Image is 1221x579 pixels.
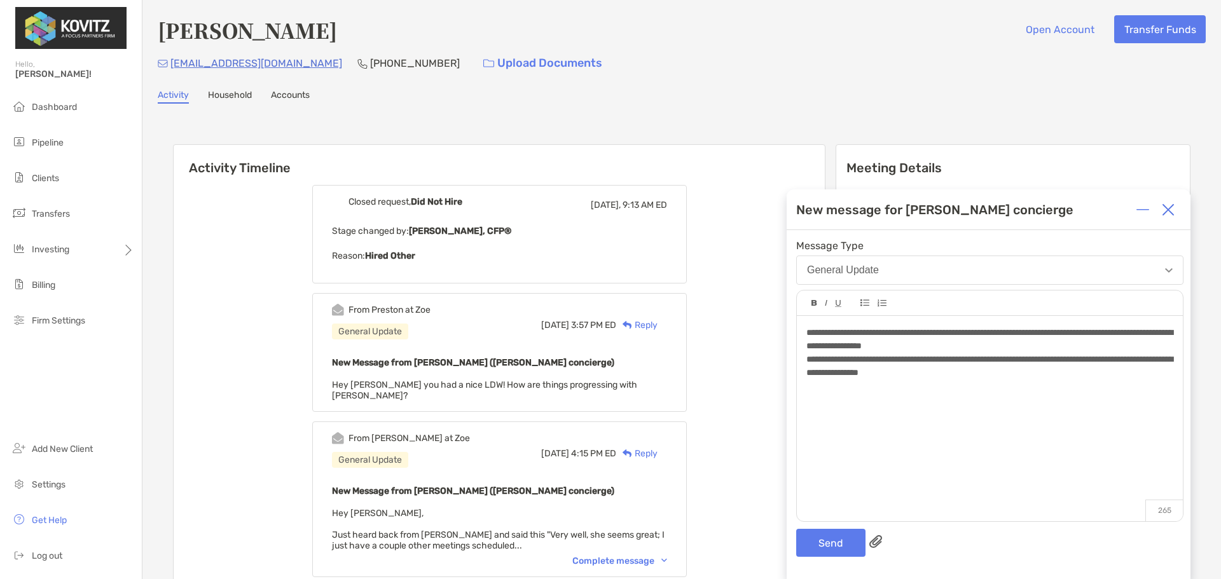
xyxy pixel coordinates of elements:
img: Reply icon [623,321,632,329]
span: Clients [32,173,59,184]
img: firm-settings icon [11,312,27,327]
img: Open dropdown arrow [1165,268,1173,273]
img: logout icon [11,547,27,562]
span: Settings [32,479,66,490]
img: transfers icon [11,205,27,221]
button: Send [796,529,866,557]
span: Transfers [32,208,70,219]
p: [PHONE_NUMBER] [370,55,460,71]
a: Activity [158,90,189,104]
a: Accounts [271,90,310,104]
h6: Activity Timeline [174,145,825,175]
span: [PERSON_NAME]! [15,69,134,79]
p: Reason: [332,248,667,264]
img: Event icon [332,196,344,208]
p: 265 [1145,500,1183,521]
img: Editor control icon [811,300,817,306]
img: Editor control icon [860,299,869,306]
img: billing icon [11,276,27,292]
span: 4:15 PM ED [571,448,616,459]
span: 9:13 AM ED [623,200,667,210]
img: Email Icon [158,60,168,67]
img: get-help icon [11,512,27,527]
h4: [PERSON_NAME] [158,15,337,44]
div: Reply [616,318,658,332]
b: Hired Other [365,250,415,261]
b: [PERSON_NAME], CFP® [409,226,511,236]
span: [DATE] [541,320,569,330]
span: Firm Settings [32,315,85,326]
img: button icon [483,59,494,68]
p: [EMAIL_ADDRESS][DOMAIN_NAME] [170,55,342,71]
img: Expand or collapse [1136,203,1149,216]
span: Hey [PERSON_NAME] you had a nice LDW! How are things progressing with [PERSON_NAME]? [332,379,637,401]
a: Upload Documents [475,50,610,77]
img: Event icon [332,432,344,444]
span: Investing [32,244,69,255]
img: Zoe Logo [15,5,127,51]
img: dashboard icon [11,99,27,114]
img: pipeline icon [11,134,27,149]
button: Open Account [1016,15,1104,43]
img: Phone Icon [357,58,368,69]
img: investing icon [11,241,27,256]
span: [DATE] [541,448,569,459]
button: Transfer Funds [1114,15,1206,43]
div: From Preston at Zoe [348,304,431,315]
img: add_new_client icon [11,440,27,456]
span: Log out [32,550,62,561]
span: Pipeline [32,137,64,148]
span: Hey [PERSON_NAME], Just heard back from [PERSON_NAME] and said this "Very well, she seems great; ... [332,508,665,551]
b: New Message from [PERSON_NAME] ([PERSON_NAME] concierge) [332,357,614,368]
div: General Update [807,264,879,276]
div: Complete message [572,555,667,566]
div: Closed request, [348,196,462,207]
div: Reply [616,447,658,460]
span: Billing [32,280,55,290]
div: New message for [PERSON_NAME] concierge [796,202,1073,217]
button: General Update [796,255,1183,285]
img: Reply icon [623,449,632,458]
img: paperclip attachments [869,535,882,548]
p: Meeting Details [846,160,1180,176]
span: 3:57 PM ED [571,320,616,330]
img: Chevron icon [661,559,667,562]
span: Dashboard [32,102,77,112]
div: General Update [332,324,408,339]
div: From [PERSON_NAME] at Zoe [348,433,470,444]
img: Event icon [332,304,344,316]
img: Editor control icon [825,300,827,306]
b: Did Not Hire [411,196,462,207]
img: Editor control icon [877,299,886,307]
span: Get Help [32,515,67,526]
span: Add New Client [32,444,93,454]
img: clients icon [11,170,27,185]
a: Household [208,90,252,104]
img: Close [1162,203,1175,216]
div: General Update [332,452,408,468]
span: Message Type [796,240,1183,252]
span: [DATE], [591,200,621,210]
img: settings icon [11,476,27,491]
p: Stage changed by: [332,223,667,239]
img: Editor control icon [835,300,841,307]
b: New Message from [PERSON_NAME] ([PERSON_NAME] concierge) [332,486,614,496]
